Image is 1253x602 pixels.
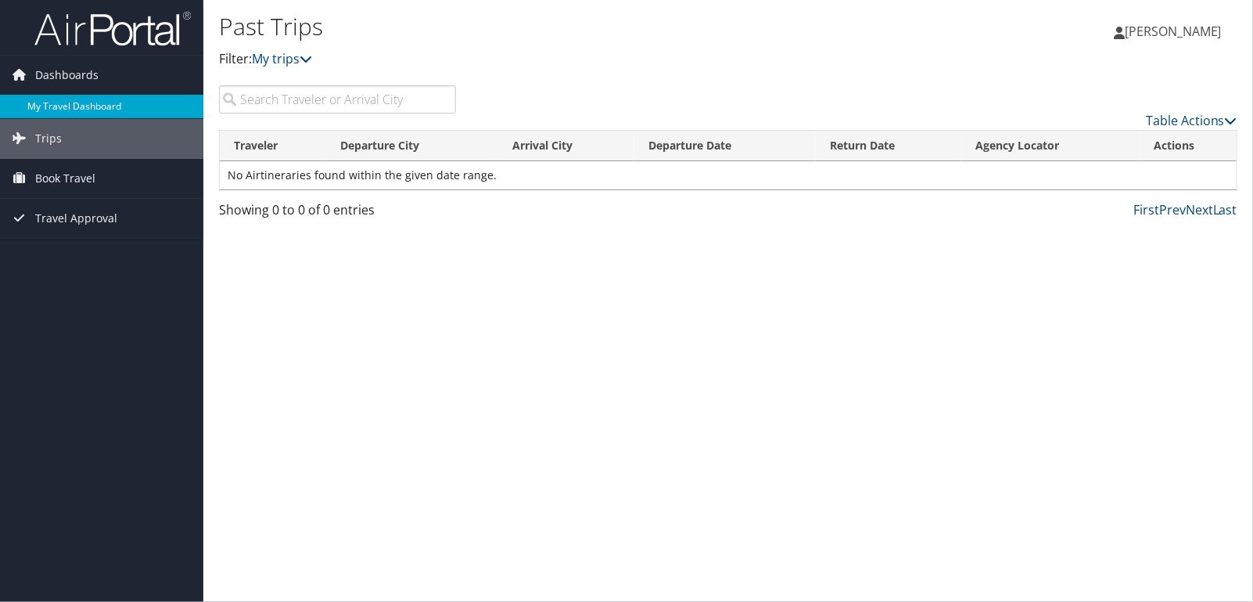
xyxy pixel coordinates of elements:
[35,159,95,198] span: Book Travel
[816,131,961,161] th: Return Date: activate to sort column ascending
[1140,131,1237,161] th: Actions
[219,85,456,114] input: Search Traveler or Arrival City
[35,199,117,238] span: Travel Approval
[252,50,312,67] a: My trips
[1114,8,1237,55] a: [PERSON_NAME]
[1213,201,1237,218] a: Last
[1125,23,1222,40] span: [PERSON_NAME]
[1133,201,1159,218] a: First
[220,161,1237,189] td: No Airtineraries found within the given date range.
[326,131,499,161] th: Departure City: activate to sort column ascending
[34,10,191,47] img: airportal-logo.png
[1159,201,1186,218] a: Prev
[219,10,898,43] h1: Past Trips
[961,131,1140,161] th: Agency Locator: activate to sort column ascending
[35,119,62,158] span: Trips
[498,131,634,161] th: Arrival City: activate to sort column ascending
[1146,112,1237,129] a: Table Actions
[1186,201,1213,218] a: Next
[35,56,99,95] span: Dashboards
[220,131,326,161] th: Traveler: activate to sort column ascending
[634,131,816,161] th: Departure Date: activate to sort column ascending
[219,200,456,227] div: Showing 0 to 0 of 0 entries
[219,49,898,70] p: Filter:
